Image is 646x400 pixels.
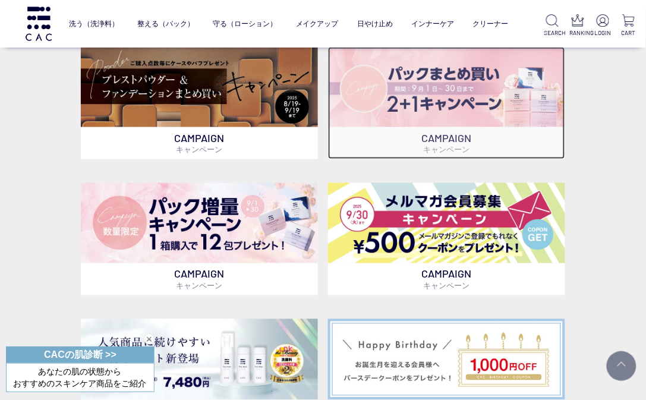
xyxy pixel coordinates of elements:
p: LOGIN [595,29,611,37]
p: CAMPAIGN [328,263,565,295]
a: インナーケア [411,11,454,37]
p: CART [620,29,636,37]
a: 守る（ローション） [213,11,278,37]
a: メルマガ会員募集 メルマガ会員募集 CAMPAIGNキャンペーン [328,183,565,295]
img: パックキャンペーン2+1 [328,47,565,127]
span: キャンペーン [177,281,223,291]
p: CAMPAIGN [81,263,318,295]
p: CAMPAIGN [81,127,318,159]
a: 整える（パック） [137,11,194,37]
img: パック増量キャンペーン [81,183,318,263]
a: CART [620,14,636,37]
span: キャンペーン [177,145,223,155]
a: SEARCH [544,14,560,37]
img: ベースメイクキャンペーン [81,47,318,127]
a: 洗う（洗浄料） [69,11,119,37]
a: ベースメイクキャンペーン ベースメイクキャンペーン CAMPAIGNキャンペーン [81,47,318,159]
span: キャンペーン [423,281,469,291]
a: クリーナー [472,11,508,37]
a: パックキャンペーン2+1 パックキャンペーン2+1 CAMPAIGNキャンペーン [328,47,565,159]
img: logo [24,7,53,40]
img: メルマガ会員募集 [328,183,565,263]
span: キャンペーン [423,145,469,155]
img: バースデークーポン [328,319,565,399]
p: CAMPAIGN [328,127,565,159]
p: SEARCH [544,29,560,37]
a: RANKING [570,14,586,37]
img: フェイスウォッシュ＋レフィル2個セット [81,319,318,399]
a: メイクアップ [296,11,339,37]
p: RANKING [570,29,586,37]
a: LOGIN [595,14,611,37]
a: パック増量キャンペーン パック増量キャンペーン CAMPAIGNキャンペーン [81,183,318,295]
a: 日やけ止め [357,11,393,37]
